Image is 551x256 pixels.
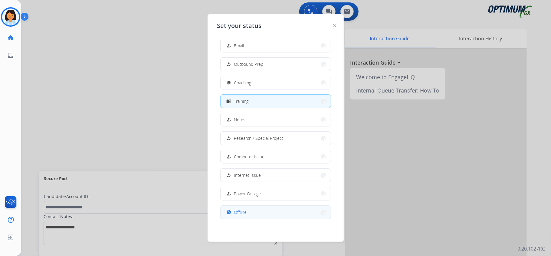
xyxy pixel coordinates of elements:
button: Offline [221,206,331,219]
span: Set your status [217,22,262,30]
span: Email [234,42,244,49]
mat-icon: home [7,34,14,42]
mat-icon: how_to_reg [226,136,231,141]
img: avatar [2,8,19,25]
button: Training [221,95,331,108]
button: Power Outage [221,187,331,200]
button: Outbound Prep [221,58,331,71]
mat-icon: how_to_reg [226,154,231,159]
mat-icon: how_to_reg [226,173,231,178]
mat-icon: how_to_reg [226,43,231,48]
span: Outbound Prep [234,61,264,67]
p: 0.20.1027RC [517,245,545,252]
button: Research / Special Project [221,132,331,145]
span: Power Outage [234,190,261,197]
mat-icon: how_to_reg [226,191,231,196]
span: Coaching [234,79,251,86]
span: Offline [234,209,247,215]
button: Coaching [221,76,331,89]
img: close-button [333,24,336,27]
button: Internet Issue [221,169,331,182]
mat-icon: how_to_reg [226,62,231,67]
span: Internet Issue [234,172,261,178]
button: Notes [221,113,331,126]
span: Notes [234,116,246,123]
span: Computer Issue [234,153,265,160]
mat-icon: how_to_reg [226,117,231,122]
mat-icon: menu_book [226,99,231,104]
span: Research / Special Project [234,135,284,141]
span: Training [234,98,249,104]
mat-icon: school [226,80,231,85]
mat-icon: inbox [7,52,14,59]
button: Email [221,39,331,52]
button: Computer Issue [221,150,331,163]
mat-icon: work_off [226,210,231,215]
